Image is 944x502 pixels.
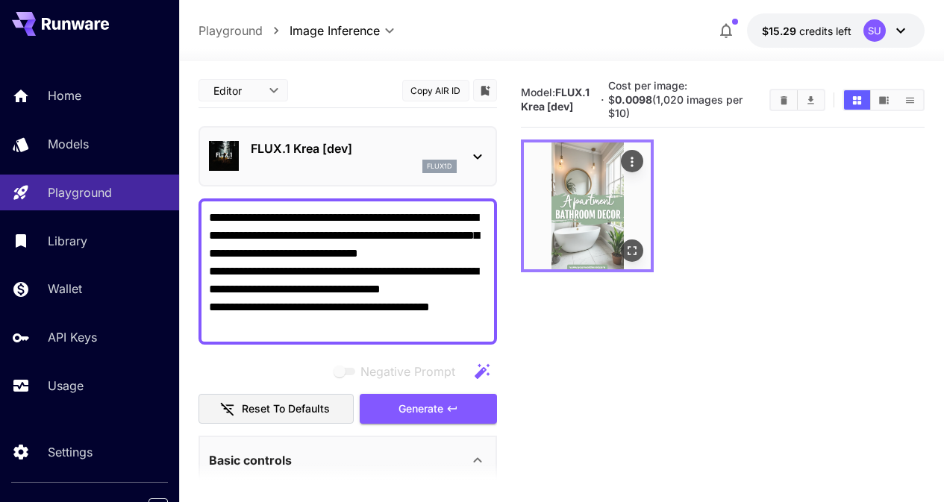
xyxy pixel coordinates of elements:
[209,451,292,469] p: Basic controls
[209,442,487,478] div: Basic controls
[799,25,851,37] span: credits left
[427,161,452,172] p: flux1d
[199,22,290,40] nav: breadcrumb
[209,134,487,179] div: FLUX.1 Krea [dev]flux1d
[48,183,112,201] p: Playground
[798,90,824,110] button: Download All
[871,90,897,110] button: Show images in video view
[621,239,643,262] div: Open in fullscreen
[48,135,89,153] p: Models
[290,22,380,40] span: Image Inference
[747,13,925,48] button: $15.2856SU
[762,25,799,37] span: $15.29
[621,150,643,172] div: Actions
[199,394,354,424] button: Reset to defaults
[863,19,886,42] div: SU
[769,89,825,111] div: Clear ImagesDownload All
[398,400,443,418] span: Generate
[601,91,604,109] p: ·
[771,90,797,110] button: Clear Images
[48,87,81,104] p: Home
[608,79,743,119] span: Cost per image: $ (1,020 images per $10)
[48,443,93,461] p: Settings
[331,362,467,380] span: Negative prompts are not compatible with the selected model.
[478,81,492,99] button: Add to library
[762,23,851,39] div: $15.2856
[897,90,923,110] button: Show images in list view
[48,328,97,346] p: API Keys
[199,22,263,40] a: Playground
[360,394,497,424] button: Generate
[843,89,925,111] div: Show images in grid viewShow images in video viewShow images in list view
[521,86,590,113] span: Model:
[524,142,651,269] img: Z
[844,90,870,110] button: Show images in grid view
[48,232,87,250] p: Library
[402,80,469,101] button: Copy AIR ID
[48,280,82,298] p: Wallet
[360,363,455,380] span: Negative Prompt
[251,139,457,157] p: FLUX.1 Krea [dev]
[615,93,652,106] b: 0.0098
[521,86,590,113] b: FLUX.1 Krea [dev]
[48,377,84,395] p: Usage
[213,83,260,98] span: Editor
